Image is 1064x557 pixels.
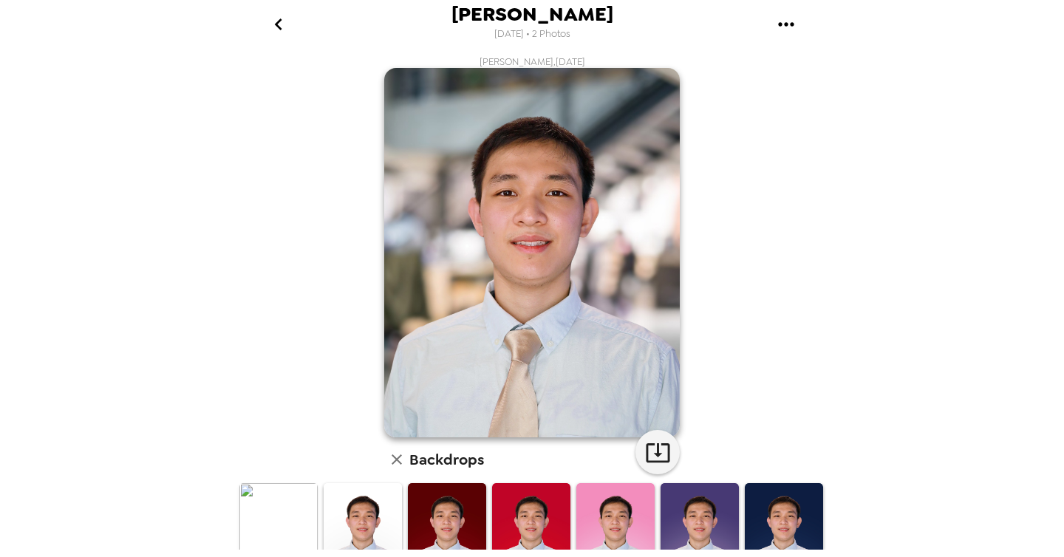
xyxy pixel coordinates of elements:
span: [DATE] • 2 Photos [494,24,570,44]
span: [PERSON_NAME] [451,4,613,24]
h6: Backdrops [409,448,484,471]
span: [PERSON_NAME] , [DATE] [480,55,585,68]
img: user [384,68,680,437]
